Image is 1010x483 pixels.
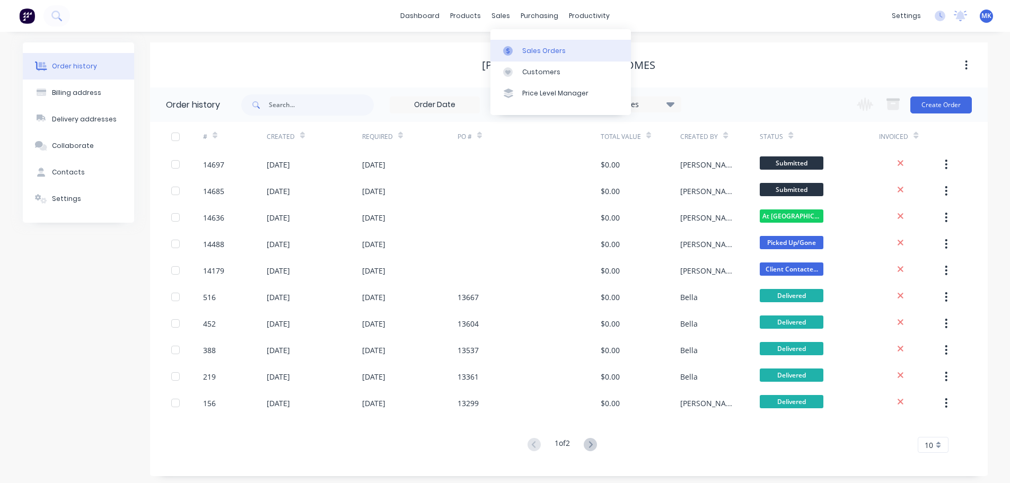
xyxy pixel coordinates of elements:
[925,440,933,451] span: 10
[203,122,267,151] div: #
[52,168,85,177] div: Contacts
[267,239,290,250] div: [DATE]
[395,8,445,24] a: dashboard
[879,122,943,151] div: Invoiced
[486,8,515,24] div: sales
[203,398,216,409] div: 156
[680,186,739,197] div: [PERSON_NAME]
[680,318,698,329] div: Bella
[362,398,385,409] div: [DATE]
[52,141,94,151] div: Collaborate
[680,345,698,356] div: Bella
[760,289,823,302] span: Delivered
[362,265,385,276] div: [DATE]
[458,345,479,356] div: 13537
[910,96,972,113] button: Create Order
[203,371,216,382] div: 219
[601,186,620,197] div: $0.00
[680,132,718,142] div: Created By
[522,46,566,56] div: Sales Orders
[760,315,823,329] span: Delivered
[445,8,486,24] div: products
[760,156,823,170] span: Submitted
[362,186,385,197] div: [DATE]
[760,122,879,151] div: Status
[203,132,207,142] div: #
[522,89,589,98] div: Price Level Manager
[760,262,823,276] span: Client Contacte...
[601,239,620,250] div: $0.00
[203,292,216,303] div: 516
[362,371,385,382] div: [DATE]
[601,132,641,142] div: Total Value
[680,292,698,303] div: Bella
[522,67,560,77] div: Customers
[362,239,385,250] div: [DATE]
[52,62,97,71] div: Order history
[601,345,620,356] div: $0.00
[23,159,134,186] button: Contacts
[267,345,290,356] div: [DATE]
[490,62,631,83] a: Customers
[267,132,295,142] div: Created
[203,212,224,223] div: 14636
[760,209,823,223] span: At [GEOGRAPHIC_DATA]...
[601,318,620,329] div: $0.00
[23,80,134,106] button: Billing address
[680,265,739,276] div: [PERSON_NAME]
[458,371,479,382] div: 13361
[23,186,134,212] button: Settings
[601,292,620,303] div: $0.00
[879,132,908,142] div: Invoiced
[362,159,385,170] div: [DATE]
[362,318,385,329] div: [DATE]
[52,115,117,124] div: Delivery addresses
[515,8,564,24] div: purchasing
[362,345,385,356] div: [DATE]
[267,371,290,382] div: [DATE]
[267,318,290,329] div: [DATE]
[490,83,631,104] a: Price Level Manager
[601,398,620,409] div: $0.00
[680,159,739,170] div: [PERSON_NAME]
[458,292,479,303] div: 13667
[267,398,290,409] div: [DATE]
[458,398,479,409] div: 13299
[269,94,374,116] input: Search...
[203,318,216,329] div: 452
[680,398,739,409] div: [PERSON_NAME]
[601,212,620,223] div: $0.00
[886,8,926,24] div: settings
[362,212,385,223] div: [DATE]
[981,11,991,21] span: MK
[458,132,472,142] div: PO #
[52,194,81,204] div: Settings
[680,239,739,250] div: [PERSON_NAME]
[267,186,290,197] div: [DATE]
[760,132,783,142] div: Status
[760,236,823,249] span: Picked Up/Gone
[601,159,620,170] div: $0.00
[390,97,479,113] input: Order Date
[601,122,680,151] div: Total Value
[680,122,760,151] div: Created By
[203,159,224,170] div: 14697
[601,371,620,382] div: $0.00
[490,40,631,61] a: Sales Orders
[23,106,134,133] button: Delivery addresses
[458,122,601,151] div: PO #
[760,368,823,382] span: Delivered
[267,265,290,276] div: [DATE]
[680,212,739,223] div: [PERSON_NAME]
[23,53,134,80] button: Order history
[267,292,290,303] div: [DATE]
[203,239,224,250] div: 14488
[760,342,823,355] span: Delivered
[166,99,220,111] div: Order history
[267,212,290,223] div: [DATE]
[592,99,681,110] div: 16 Statuses
[760,183,823,196] span: Submitted
[267,122,362,151] div: Created
[362,132,393,142] div: Required
[555,437,570,453] div: 1 of 2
